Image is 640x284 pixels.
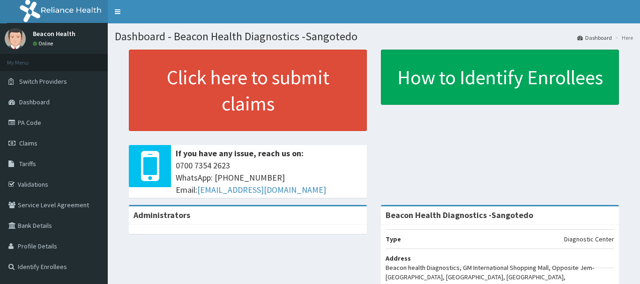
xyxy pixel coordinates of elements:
[386,254,411,262] b: Address
[19,160,36,168] span: Tariffs
[381,50,619,105] a: How to Identify Enrollees
[19,77,67,86] span: Switch Providers
[134,210,190,220] b: Administrators
[115,30,633,43] h1: Dashboard - Beacon Health Diagnostics -Sangotedo
[176,148,304,159] b: If you have any issue, reach us on:
[386,235,401,243] b: Type
[613,34,633,42] li: Here
[33,30,75,37] p: Beacon Health
[129,50,367,131] a: Click here to submit claims
[19,98,50,106] span: Dashboard
[19,139,37,147] span: Claims
[577,34,612,42] a: Dashboard
[386,210,533,220] strong: Beacon Health Diagnostics -Sangotedo
[176,160,362,196] span: 0700 7354 2623 WhatsApp: [PHONE_NUMBER] Email:
[33,40,55,47] a: Online
[564,234,614,244] p: Diagnostic Center
[197,184,326,195] a: [EMAIL_ADDRESS][DOMAIN_NAME]
[5,28,26,49] img: User Image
